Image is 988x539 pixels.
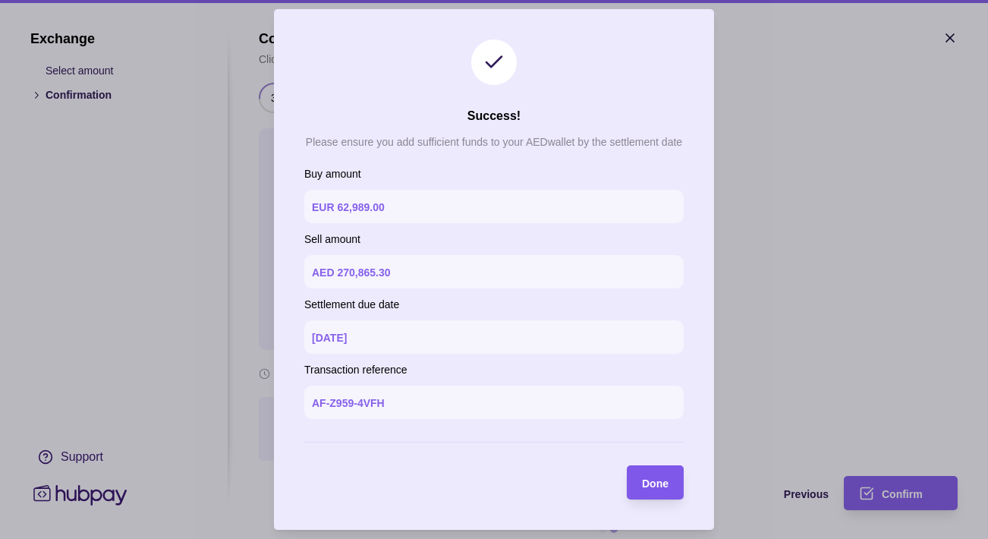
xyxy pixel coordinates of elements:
h2: Success! [467,108,521,125]
p: AF-Z959-4VFH [312,397,385,409]
button: Done [627,465,684,500]
p: Please ensure you add sufficient funds to your AED wallet by the settlement date [306,136,682,148]
span: Done [642,478,669,490]
p: EUR 62,989.00 [312,201,385,213]
p: [DATE] [312,332,347,344]
p: Settlement due date [304,296,684,313]
p: Transaction reference [304,361,684,378]
p: AED 270,865.30 [312,266,391,279]
p: Buy amount [304,165,684,182]
p: Sell amount [304,231,684,247]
